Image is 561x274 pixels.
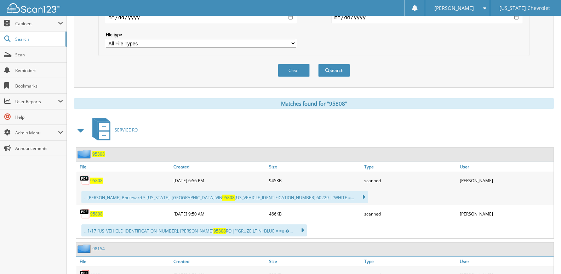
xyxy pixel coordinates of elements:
[92,151,105,157] a: 95808
[362,257,458,266] a: Type
[115,127,138,133] span: SERVICE RO
[15,21,58,27] span: Cabinets
[318,64,350,77] button: Search
[332,12,522,23] input: end
[362,173,458,188] div: scanned
[434,6,474,10] span: [PERSON_NAME]
[15,83,63,89] span: Bookmarks
[15,67,63,73] span: Reminders
[15,36,62,42] span: Search
[90,211,103,217] a: 95808
[458,257,554,266] a: User
[458,162,554,172] a: User
[172,162,267,172] a: Created
[81,191,368,203] div: ...[PERSON_NAME] Boulevard * [US_STATE], [GEOGRAPHIC_DATA] VIN [US_VEHICLE_IDENTIFICATION_NUMBER]...
[499,6,550,10] span: [US_STATE] Chevrolet
[458,207,554,221] div: [PERSON_NAME]
[7,3,60,13] img: scan123-logo-white.svg
[172,173,267,188] div: [DATE] 6:56 PM
[76,162,172,172] a: File
[267,162,363,172] a: Size
[267,173,363,188] div: 945KB
[172,207,267,221] div: [DATE] 9:50 AM
[362,207,458,221] div: scanned
[76,257,172,266] a: File
[278,64,310,77] button: Clear
[88,116,138,144] a: SERVICE RO
[74,98,554,109] div: Matches found for "95808"
[15,52,63,58] span: Scan
[267,207,363,221] div: 466KB
[81,224,307,236] div: ...1/17 [US_VEHICLE_IDENTIFICATION_NUMBER]. [PERSON_NAME] RO |““GRUZE LT N “BLUE = =e �...
[222,195,235,201] span: 95808
[267,257,363,266] a: Size
[15,145,63,151] span: Announcements
[106,32,296,38] label: File type
[15,130,58,136] span: Admin Menu
[15,99,58,105] span: User Reports
[15,114,63,120] span: Help
[526,240,561,274] iframe: Chat Widget
[80,175,90,186] img: PDF.png
[213,228,226,234] span: 95808
[80,208,90,219] img: PDF.png
[106,12,296,23] input: start
[362,162,458,172] a: Type
[90,178,103,184] a: 95808
[172,257,267,266] a: Created
[92,246,105,252] a: 98154
[458,173,554,188] div: [PERSON_NAME]
[78,244,92,253] img: folder2.png
[78,150,92,158] img: folder2.png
